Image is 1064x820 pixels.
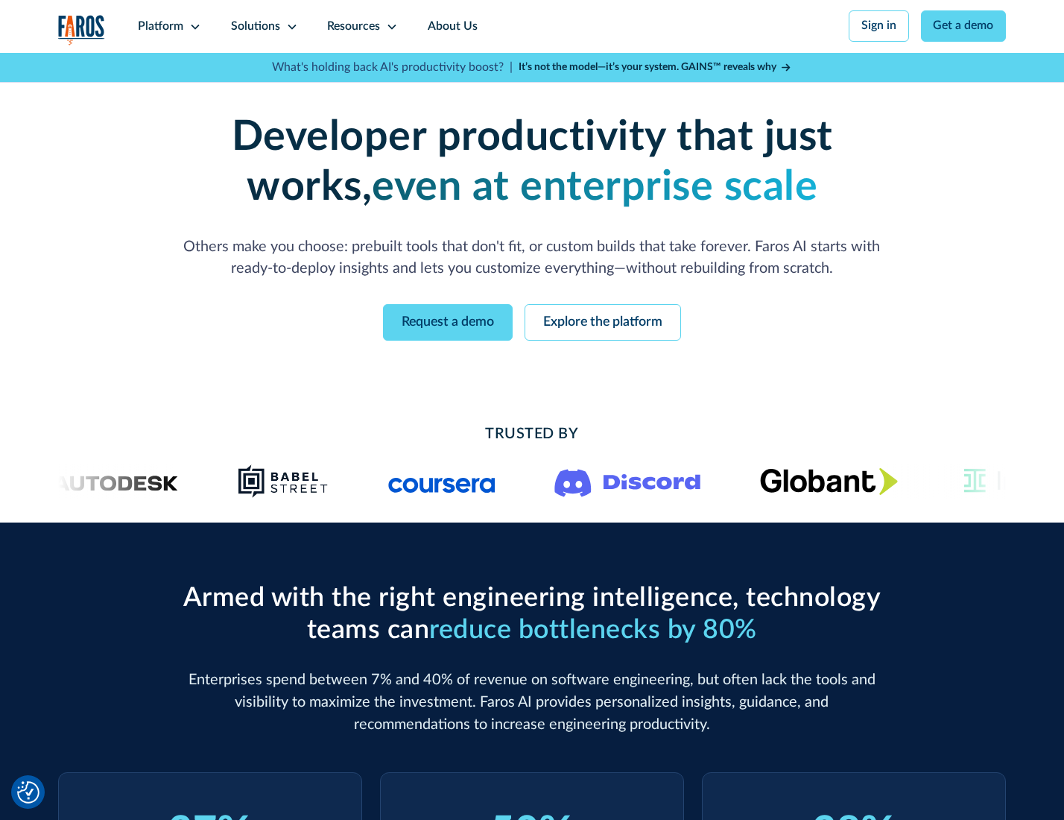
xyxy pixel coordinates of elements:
[24,471,178,491] img: Logo of the design software company Autodesk.
[429,616,757,643] span: reduce bottlenecks by 80%
[58,15,106,45] a: home
[327,18,380,36] div: Resources
[177,582,887,646] h2: Armed with the right engineering intelligence, technology teams can
[383,304,513,341] a: Request a demo
[519,60,793,75] a: It’s not the model—it’s your system. GAINS™ reveals why
[372,166,817,208] strong: even at enterprise scale
[58,15,106,45] img: Logo of the analytics and reporting company Faros.
[177,423,887,446] h2: Trusted By
[17,781,39,804] img: Revisit consent button
[238,464,329,499] img: Babel Street logo png
[388,470,495,493] img: Logo of the online learning platform Coursera.
[525,304,681,341] a: Explore the platform
[177,236,887,281] p: Others make you choose: prebuilt tools that don't fit, or custom builds that take forever. Faros ...
[760,467,898,495] img: Globant's logo
[17,781,39,804] button: Cookie Settings
[232,116,833,208] strong: Developer productivity that just works,
[231,18,280,36] div: Solutions
[554,466,700,497] img: Logo of the communication platform Discord.
[849,10,909,42] a: Sign in
[272,59,513,77] p: What's holding back AI's productivity boost? |
[177,669,887,736] p: Enterprises spend between 7% and 40% of revenue on software engineering, but often lack the tools...
[138,18,183,36] div: Platform
[519,62,776,72] strong: It’s not the model—it’s your system. GAINS™ reveals why
[921,10,1007,42] a: Get a demo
